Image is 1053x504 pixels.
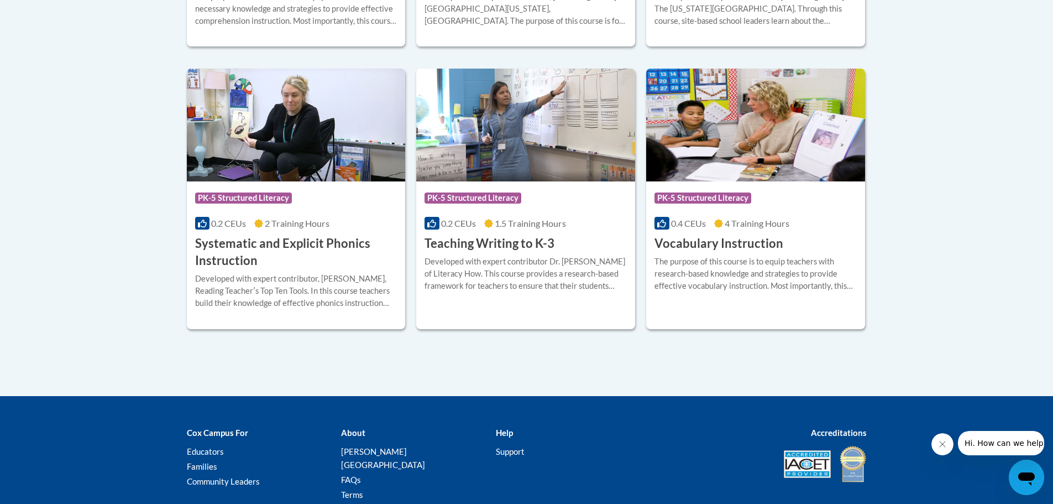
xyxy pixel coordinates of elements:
img: Course Logo [646,69,865,181]
h3: Systematic and Explicit Phonics Instruction [195,235,397,269]
iframe: Button to launch messaging window [1009,460,1044,495]
h3: Teaching Writing to K-3 [425,235,554,252]
div: Developed with expert contributor Dr. [PERSON_NAME] of Literacy How. This course provides a resea... [425,256,627,292]
span: PK-5 Structured Literacy [195,193,292,204]
a: FAQs [341,475,361,485]
span: 4 Training Hours [725,218,789,228]
div: Developed with expert contributor, [PERSON_NAME], Reading Teacherʹs Top Ten Tools. In this course... [195,273,397,309]
a: Educators [187,446,224,456]
a: Terms [341,490,363,500]
h3: Vocabulary Instruction [654,235,783,252]
a: Families [187,461,217,471]
img: Accredited IACET® Provider [784,450,831,478]
span: 0.4 CEUs [671,218,706,228]
iframe: Close message [931,433,954,455]
b: Cox Campus For [187,428,248,438]
span: 0.2 CEUs [441,218,476,228]
a: Support [496,446,525,456]
iframe: Message from company [958,431,1044,455]
b: Help [496,428,513,438]
span: 2 Training Hours [265,218,329,228]
img: Course Logo [187,69,406,181]
b: Accreditations [811,428,867,438]
img: IDA® Accredited [839,445,867,484]
span: Hi. How can we help? [7,8,90,17]
b: About [341,428,365,438]
a: [PERSON_NAME][GEOGRAPHIC_DATA] [341,446,425,470]
a: Course LogoPK-5 Structured Literacy0.2 CEUs2 Training Hours Systematic and Explicit Phonics Instr... [187,69,406,329]
a: Course LogoPK-5 Structured Literacy0.2 CEUs1.5 Training Hours Teaching Writing to K-3Developed wi... [416,69,635,329]
img: Course Logo [416,69,635,181]
span: 0.2 CEUs [211,218,246,228]
a: Community Leaders [187,476,260,486]
span: 1.5 Training Hours [495,218,566,228]
div: The purpose of this course is to equip teachers with research-based knowledge and strategies to p... [654,256,857,292]
span: PK-5 Structured Literacy [425,193,521,204]
a: Course LogoPK-5 Structured Literacy0.4 CEUs4 Training Hours Vocabulary InstructionThe purpose of ... [646,69,865,329]
span: PK-5 Structured Literacy [654,193,751,204]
